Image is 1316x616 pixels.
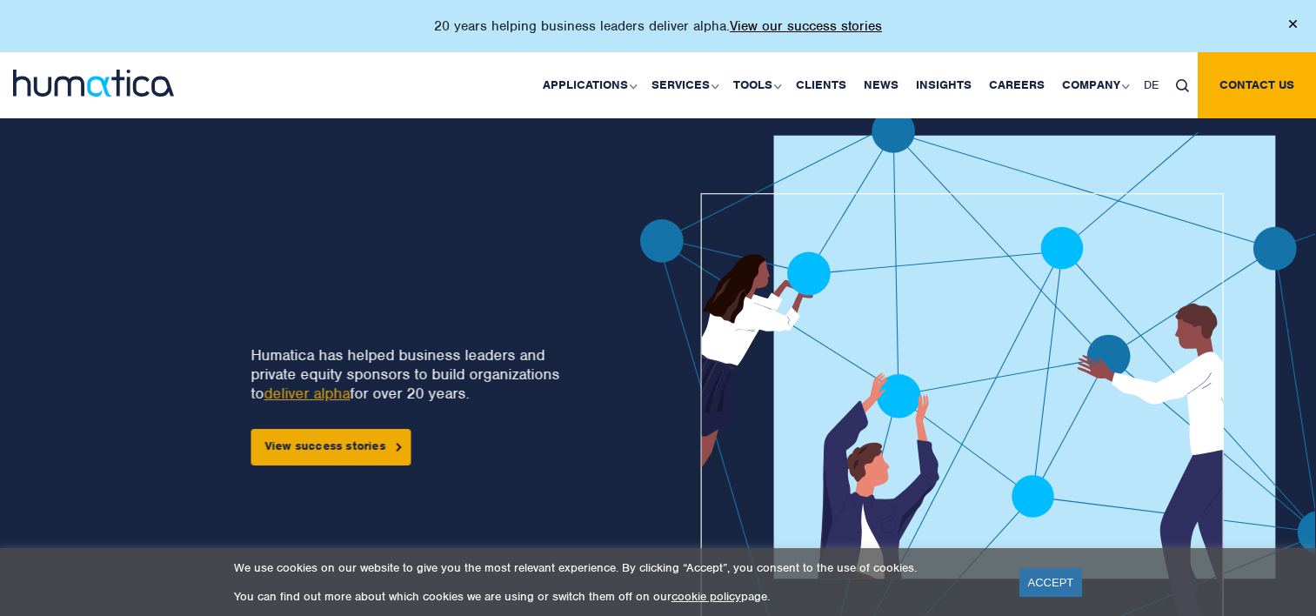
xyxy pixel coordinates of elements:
[787,52,855,118] a: Clients
[251,429,411,465] a: View success stories
[1135,52,1167,118] a: DE
[1144,77,1159,92] span: DE
[725,52,787,118] a: Tools
[13,70,174,97] img: logo
[980,52,1053,118] a: Careers
[234,589,998,604] p: You can find out more about which cookies we are using or switch them off on our page.
[234,560,998,575] p: We use cookies on our website to give you the most relevant experience. By clicking “Accept”, you...
[671,589,741,604] a: cookie policy
[264,384,350,403] a: deliver alpha
[434,17,882,35] p: 20 years helping business leaders deliver alpha.
[643,52,725,118] a: Services
[396,443,401,451] img: arrowicon
[1176,79,1189,92] img: search_icon
[855,52,907,118] a: News
[251,345,568,403] p: Humatica has helped business leaders and private equity sponsors to build organizations to for ov...
[1198,52,1316,118] a: Contact us
[730,17,882,35] a: View our success stories
[907,52,980,118] a: Insights
[1053,52,1135,118] a: Company
[534,52,643,118] a: Applications
[1019,568,1083,597] a: ACCEPT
